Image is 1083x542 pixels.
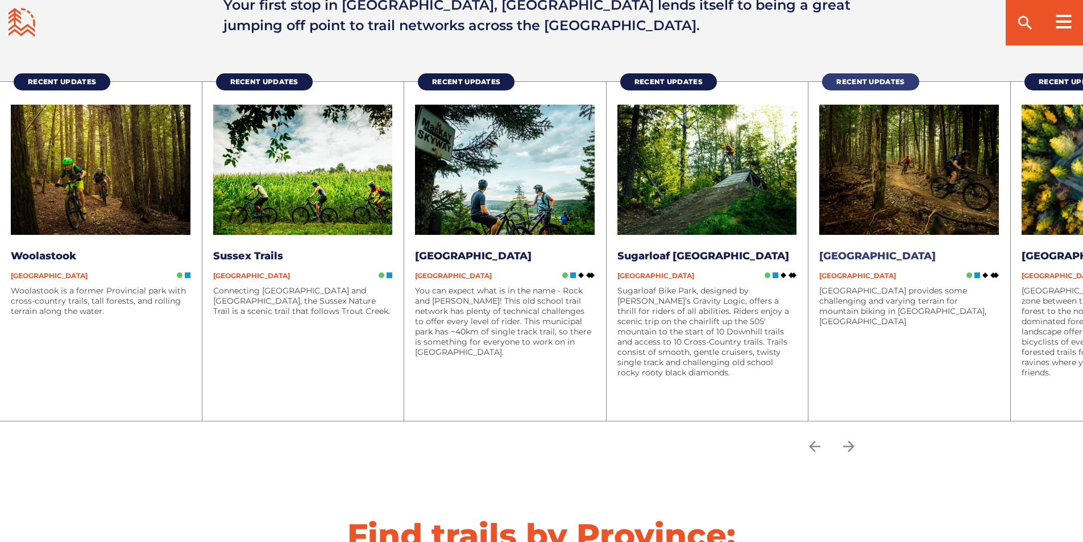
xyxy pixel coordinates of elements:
span: [GEOGRAPHIC_DATA] [617,271,694,280]
img: Double Black DIamond [789,272,797,278]
ion-icon: search [1016,14,1034,32]
img: Blue Square [570,272,576,278]
a: Sussex Trails [213,250,283,262]
a: Recent Updates [620,73,717,90]
a: Recent Updates [216,73,313,90]
span: Recent Updates [432,77,500,86]
a: [GEOGRAPHIC_DATA] [819,250,936,262]
img: Black Diamond [578,272,584,278]
img: Blue Square [773,272,778,278]
ion-icon: arrow back [806,438,823,455]
a: Recent Updates [822,73,919,90]
span: Recent Updates [634,77,703,86]
p: [GEOGRAPHIC_DATA] provides some challenging and varying terrain for mountain biking in [GEOGRAPHI... [819,286,999,326]
a: Woolastook [11,250,76,262]
ion-icon: arrow forward [840,438,857,455]
span: Recent Updates [230,77,298,86]
img: Blue Square [974,272,980,278]
img: Blue Square [185,272,190,278]
img: Double Black DIamond [990,272,999,278]
p: Woolastook is a former Provincial park with cross-country trails, tall forests, and rolling terra... [11,286,190,316]
p: You can expect what is in the name - Rock and [PERSON_NAME]! This old school trail network has pl... [415,286,595,357]
a: Sugarloaf [GEOGRAPHIC_DATA] [617,250,789,262]
span: [GEOGRAPHIC_DATA] [415,271,492,280]
a: Recent Updates [418,73,514,90]
p: Sugarloaf Bike Park, designed by [PERSON_NAME]’s Gravity Logic, offers a thrill for riders of all... [617,286,797,378]
img: Green Circle [765,272,770,278]
span: Recent Updates [28,77,96,86]
img: Black Diamond [982,272,988,278]
span: [GEOGRAPHIC_DATA] [819,271,896,280]
img: Black Diamond [781,272,786,278]
span: Recent Updates [836,77,904,86]
span: [GEOGRAPHIC_DATA] [11,271,88,280]
img: Green Circle [177,272,182,278]
a: [GEOGRAPHIC_DATA] [415,250,532,262]
img: Green Circle [562,272,568,278]
p: Connecting [GEOGRAPHIC_DATA] and [GEOGRAPHIC_DATA], the Sussex Nature Trail is a scenic trail tha... [213,286,393,316]
img: Double Black DIamond [586,272,595,278]
img: Green Circle [966,272,972,278]
a: Recent Updates [14,73,110,90]
img: Green Circle [379,272,384,278]
span: [GEOGRAPHIC_DATA] [213,271,290,280]
img: Blue Square [387,272,392,278]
